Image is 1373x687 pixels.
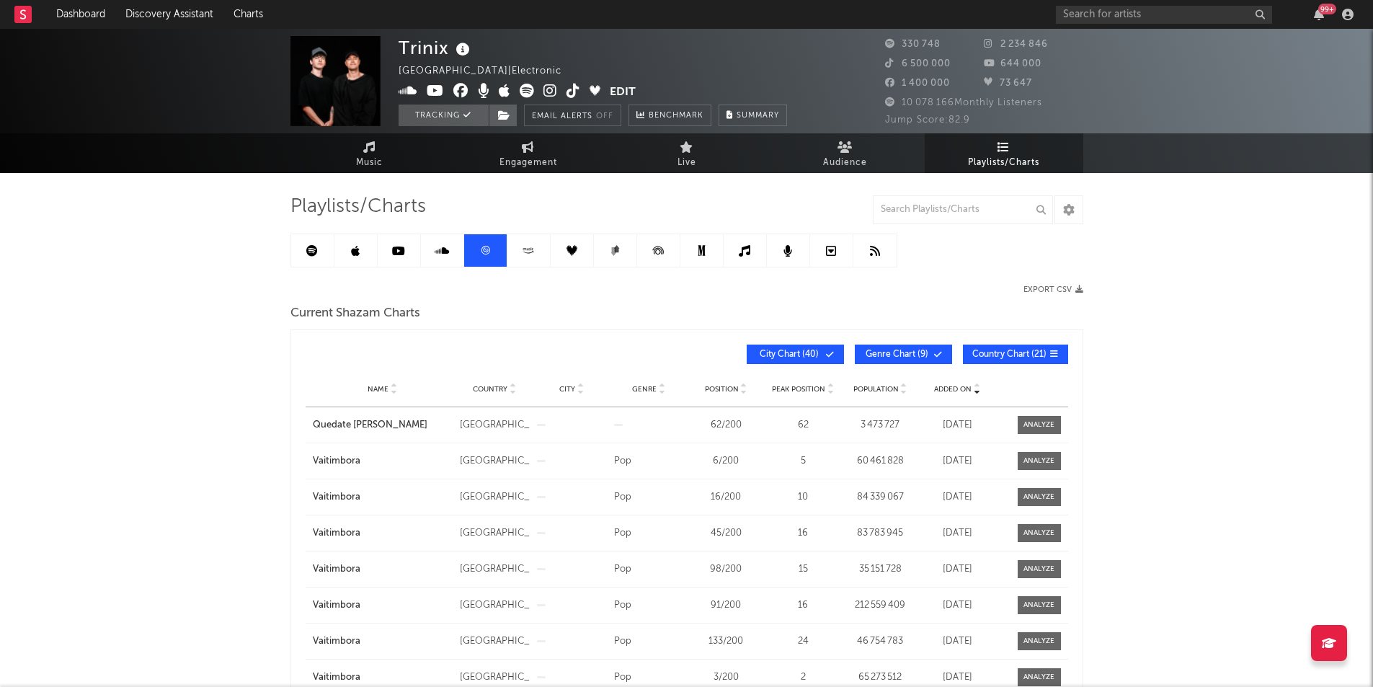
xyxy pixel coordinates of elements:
[559,385,575,394] span: City
[963,345,1068,364] button: Country Chart(21)
[313,634,453,649] a: Vaitimbora
[460,454,530,469] div: [GEOGRAPHIC_DATA]
[368,385,388,394] span: Name
[972,350,1047,359] span: Country Chart ( 21 )
[984,40,1048,49] span: 2 234 846
[691,490,761,505] div: 16 / 200
[614,670,684,685] div: Pop
[524,105,621,126] button: Email AlertsOff
[873,195,1053,224] input: Search Playlists/Charts
[768,526,838,541] div: 16
[845,526,915,541] div: 83 783 945
[614,490,684,505] div: Pop
[845,418,915,433] div: 3 473 727
[968,154,1039,172] span: Playlists/Charts
[610,84,636,102] button: Edit
[845,454,915,469] div: 60 461 828
[747,345,844,364] button: City Chart(40)
[691,562,761,577] div: 98 / 200
[768,562,838,577] div: 15
[313,598,453,613] a: Vaitimbora
[925,133,1083,173] a: Playlists/Charts
[855,345,952,364] button: Genre Chart(9)
[499,154,557,172] span: Engagement
[923,526,992,541] div: [DATE]
[691,598,761,613] div: 91 / 200
[614,562,684,577] div: Pop
[845,670,915,685] div: 65 273 512
[460,634,530,649] div: [GEOGRAPHIC_DATA]
[768,634,838,649] div: 24
[313,418,453,433] a: Quedate [PERSON_NAME]
[923,454,992,469] div: [DATE]
[737,112,779,120] span: Summary
[614,634,684,649] div: Pop
[984,79,1032,88] span: 73 647
[766,133,925,173] a: Audience
[923,418,992,433] div: [DATE]
[356,154,383,172] span: Music
[853,385,899,394] span: Population
[460,670,530,685] div: [GEOGRAPHIC_DATA]
[885,40,941,49] span: 330 748
[460,526,530,541] div: [GEOGRAPHIC_DATA]
[691,454,761,469] div: 6 / 200
[845,598,915,613] div: 212 559 409
[768,598,838,613] div: 16
[772,385,825,394] span: Peak Position
[885,59,951,68] span: 6 500 000
[756,350,822,359] span: City Chart ( 40 )
[313,562,453,577] a: Vaitimbora
[313,670,453,685] a: Vaitimbora
[628,105,711,126] a: Benchmark
[1314,9,1324,20] button: 99+
[691,634,761,649] div: 133 / 200
[614,598,684,613] div: Pop
[473,385,507,394] span: Country
[290,198,426,216] span: Playlists/Charts
[460,490,530,505] div: [GEOGRAPHIC_DATA]
[290,305,420,322] span: Current Shazam Charts
[460,598,530,613] div: [GEOGRAPHIC_DATA]
[1056,6,1272,24] input: Search for artists
[614,526,684,541] div: Pop
[313,490,453,505] a: Vaitimbora
[313,454,453,469] a: Vaitimbora
[923,598,992,613] div: [DATE]
[399,63,578,80] div: [GEOGRAPHIC_DATA] | Electronic
[705,385,739,394] span: Position
[614,454,684,469] div: Pop
[691,670,761,685] div: 3 / 200
[649,107,703,125] span: Benchmark
[1318,4,1336,14] div: 99 +
[632,385,657,394] span: Genre
[399,105,489,126] button: Tracking
[596,112,613,120] em: Off
[768,670,838,685] div: 2
[691,418,761,433] div: 62 / 200
[923,562,992,577] div: [DATE]
[768,418,838,433] div: 62
[864,350,930,359] span: Genre Chart ( 9 )
[399,36,474,60] div: Trinix
[1023,285,1083,294] button: Export CSV
[768,490,838,505] div: 10
[845,490,915,505] div: 84 339 067
[608,133,766,173] a: Live
[313,526,453,541] a: Vaitimbora
[691,526,761,541] div: 45 / 200
[677,154,696,172] span: Live
[885,98,1042,107] span: 10 078 166 Monthly Listeners
[845,634,915,649] div: 46 754 783
[460,562,530,577] div: [GEOGRAPHIC_DATA]
[923,634,992,649] div: [DATE]
[923,490,992,505] div: [DATE]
